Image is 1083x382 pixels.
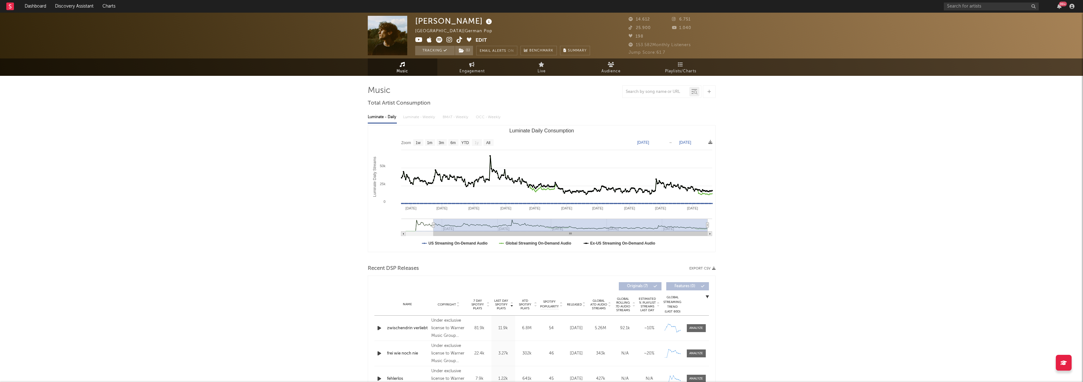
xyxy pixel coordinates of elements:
text: [DATE] [405,206,416,210]
span: Playlists/Charts [665,68,696,75]
span: Originals ( 7 ) [623,284,652,288]
div: 92.1k [614,325,636,331]
div: N/A [614,350,636,357]
svg: Luminate Daily Consumption [368,125,715,252]
span: 25.900 [629,26,651,30]
span: 198 [629,34,643,39]
div: N/A [614,376,636,382]
div: [DATE] [566,325,587,331]
div: 343k [590,350,611,357]
a: frei wie noch nie [387,350,428,357]
a: zwischendrin verliebt [387,325,428,331]
text: Luminate Daily Consumption [509,128,574,133]
div: 54 [540,325,563,331]
span: Copyright [438,303,456,306]
em: On [508,49,514,53]
span: 7 Day Spotify Plays [469,299,486,310]
text: 6m [450,141,456,145]
span: Global Rolling 7D Audio Streams [614,297,632,312]
span: Released [567,303,582,306]
button: (1) [455,46,473,55]
text: [DATE] [561,206,572,210]
text: US Streaming On-Demand Audio [428,241,488,246]
a: Engagement [437,58,507,76]
span: Recent DSP Releases [368,265,419,272]
div: 302k [517,350,537,357]
span: Last Day Spotify Plays [493,299,510,310]
div: 641k [517,376,537,382]
div: 45 [540,376,563,382]
text: 0 [383,200,385,203]
span: 14.612 [629,17,650,21]
text: All [486,141,490,145]
text: 1w [415,141,421,145]
span: 6.751 [672,17,691,21]
div: N/A [639,376,660,382]
span: Summary [568,49,587,52]
button: Features(0) [666,282,709,290]
a: Benchmark [520,46,557,55]
a: Playlists/Charts [646,58,716,76]
span: Total Artist Consumption [368,100,430,107]
div: 1.22k [493,376,514,382]
text: 25k [380,182,385,186]
span: Jump Score: 61.7 [629,51,665,55]
input: Search by song name or URL [623,89,689,94]
div: 99 + [1059,2,1067,6]
text: Zoom [401,141,411,145]
div: 22.4k [469,350,490,357]
div: 11.9k [493,325,514,331]
div: 7.9k [469,376,490,382]
span: Benchmark [529,47,553,55]
span: 153.582 Monthly Listeners [629,43,691,47]
div: [PERSON_NAME] [415,16,494,26]
button: Tracking [415,46,455,55]
div: Under exclusive license to Warner Music Group Germany Holding GmbH, © 2024 [PERSON_NAME] [431,317,466,340]
button: 99+ [1057,4,1061,9]
text: [DATE] [655,206,666,210]
div: 3.27k [493,350,514,357]
text: 50k [380,164,385,168]
text: [DATE] [624,206,635,210]
text: YTD [461,141,469,145]
text: → [668,140,672,145]
text: [DATE] [529,206,540,210]
div: Under exclusive license to Warner Music Group Germany Holding GmbH, © 2025 [PERSON_NAME] [431,342,466,365]
text: [DATE] [687,206,698,210]
text: [DATE] [679,140,691,145]
button: Edit [476,37,487,45]
span: Estimated % Playlist Streams Last Day [639,297,656,312]
button: Export CSV [689,267,716,270]
span: ATD Spotify Plays [517,299,533,310]
text: 1m [427,141,432,145]
text: [DATE] [436,206,447,210]
span: Spotify Popularity [540,300,559,309]
div: Luminate - Daily [368,112,397,123]
div: Global Streaming Trend (Last 60D) [663,295,682,314]
text: Luminate Daily Streams [372,157,377,197]
span: 1.040 [672,26,691,30]
a: Live [507,58,576,76]
input: Search for artists [944,3,1039,10]
span: Features ( 0 ) [670,284,699,288]
a: Audience [576,58,646,76]
div: [GEOGRAPHIC_DATA] | German Pop [415,27,500,35]
button: Email AlertsOn [476,46,517,55]
a: fehlerlos [387,376,428,382]
span: Global ATD Audio Streams [590,299,607,310]
button: Originals(7) [619,282,661,290]
text: Ex-US Streaming On-Demand Audio [590,241,655,246]
text: [DATE] [592,206,603,210]
a: Music [368,58,437,76]
div: Name [387,302,428,307]
span: ( 1 ) [455,46,473,55]
div: [DATE] [566,350,587,357]
text: 3m [439,141,444,145]
div: 6.8M [517,325,537,331]
div: ~ 20 % [639,350,660,357]
div: 5.26M [590,325,611,331]
div: [DATE] [566,376,587,382]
